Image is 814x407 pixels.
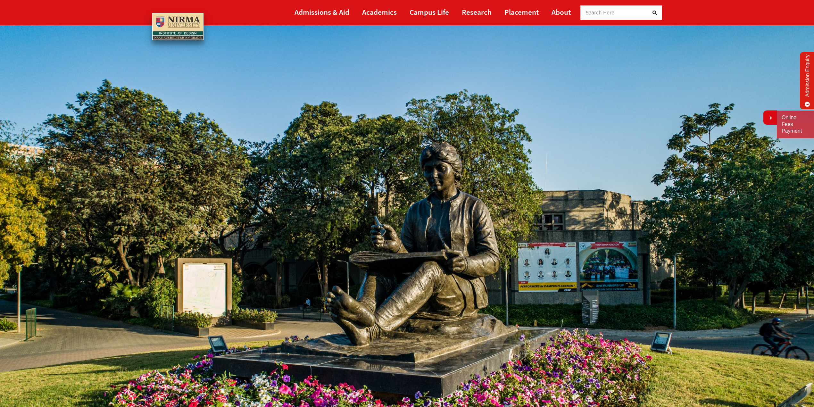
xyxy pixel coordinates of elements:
span: Search Here [586,9,615,16]
a: Research [462,5,492,19]
a: Academics [362,5,397,19]
a: Online Fees Payment [782,114,809,134]
a: Campus Life [410,5,449,19]
a: About [552,5,571,19]
img: main_logo [152,13,203,40]
a: Placement [504,5,539,19]
a: Admissions & Aid [295,5,349,19]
